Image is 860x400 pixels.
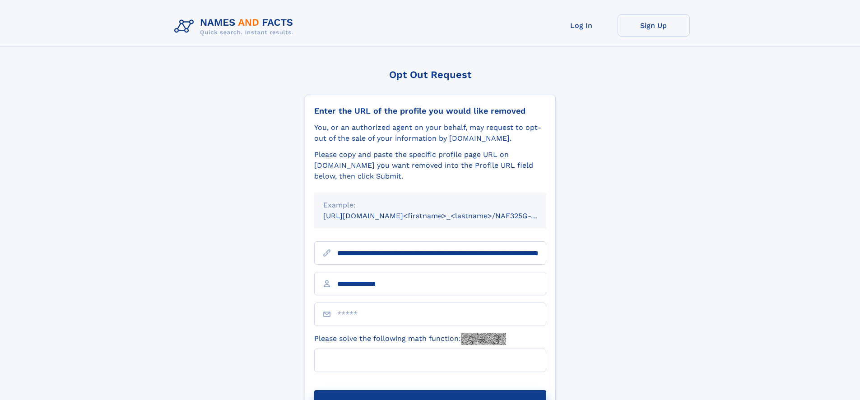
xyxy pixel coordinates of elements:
small: [URL][DOMAIN_NAME]<firstname>_<lastname>/NAF325G-xxxxxxxx [323,211,563,220]
a: Log In [545,14,618,37]
div: Opt Out Request [305,69,556,80]
div: Enter the URL of the profile you would like removed [314,106,546,116]
div: You, or an authorized agent on your behalf, may request to opt-out of the sale of your informatio... [314,122,546,144]
label: Please solve the following math function: [314,333,506,345]
img: Logo Names and Facts [171,14,301,39]
a: Sign Up [618,14,690,37]
div: Please copy and paste the specific profile page URL on [DOMAIN_NAME] you want removed into the Pr... [314,149,546,182]
div: Example: [323,200,537,211]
